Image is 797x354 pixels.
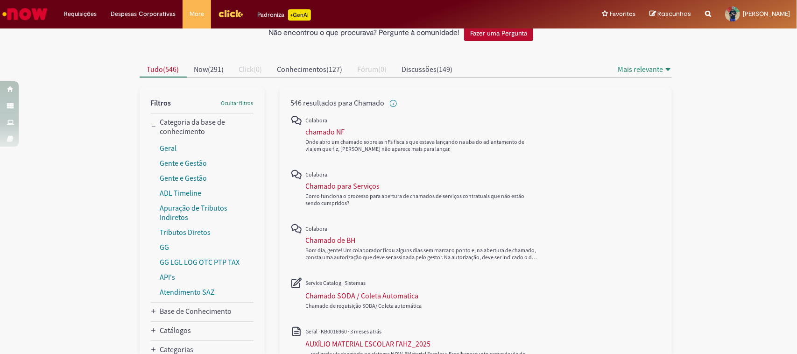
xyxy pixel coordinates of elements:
[464,25,533,41] button: Fazer uma Pergunta
[1,5,49,23] img: ServiceNow
[257,9,311,21] div: Padroniza
[111,9,176,19] span: Despesas Corporativas
[64,9,97,19] span: Requisições
[288,9,311,21] p: +GenAi
[649,10,691,19] a: Rascunhos
[190,9,204,19] span: More
[218,7,243,21] img: click_logo_yellow_360x200.png
[657,9,691,18] span: Rascunhos
[610,9,635,19] span: Favoritos
[743,10,790,18] span: [PERSON_NAME]
[268,29,459,37] h2: Não encontrou o que procurava? Pergunte à comunidade!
